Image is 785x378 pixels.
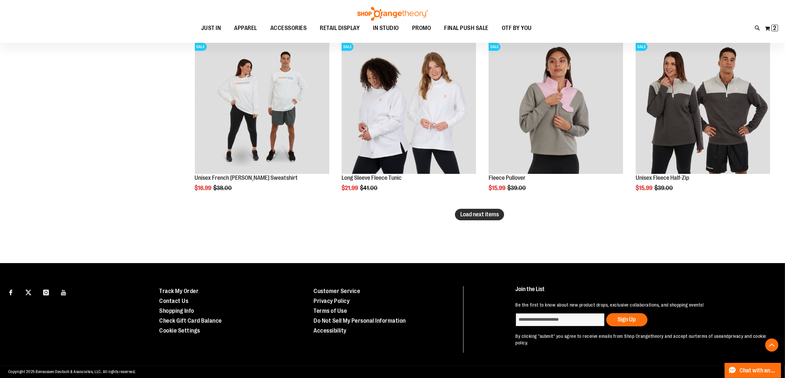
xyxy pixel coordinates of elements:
span: SALE [489,43,500,51]
span: RETAIL DISPLAY [320,21,360,36]
p: By clicking "submit" you agree to receive emails from Shop Orangetheory and accept our and [516,333,768,346]
div: product [192,36,333,208]
span: $15.99 [636,185,653,191]
span: OTF BY YOU [502,21,532,36]
span: ACCESSORIES [270,21,307,36]
a: Product image for Fleece PulloverSALE [489,40,623,175]
span: $41.00 [360,185,378,191]
span: $15.99 [489,185,506,191]
span: $39.00 [654,185,674,191]
img: Product image for Fleece Long Sleeve [342,40,476,174]
a: Unisex French Terry Crewneck Sweatshirt primary imageSALE [195,40,329,175]
span: Chat with an Expert [740,367,777,374]
span: Sign Up [618,316,636,323]
a: terms of use [696,334,721,339]
a: Unisex Fleece Half-Zip [636,175,689,181]
span: $21.99 [342,185,359,191]
img: Product image for Unisex Fleece Half Zip [636,40,770,174]
a: Terms of Use [314,308,347,314]
a: Product image for Unisex Fleece Half ZipSALE [636,40,770,175]
a: Visit our X page [23,286,34,298]
span: SALE [342,43,353,51]
span: IN STUDIO [373,21,399,36]
a: Customer Service [314,288,360,294]
span: APPAREL [234,21,257,36]
a: Privacy Policy [314,298,350,304]
a: Fleece Pullover [489,175,526,181]
img: Unisex French Terry Crewneck Sweatshirt primary image [195,40,329,174]
a: Unisex French [PERSON_NAME] Sweatshirt [195,175,298,181]
button: Load next items [455,209,504,220]
a: Visit our Youtube page [58,286,70,298]
a: privacy and cookie policy. [516,334,767,345]
button: Chat with an Expert [725,363,781,378]
p: Be the first to know about new product drops, exclusive collaborations, and shopping events! [516,302,768,308]
span: PROMO [412,21,431,36]
span: $38.00 [214,185,233,191]
input: enter email [516,313,605,326]
div: product [338,36,479,208]
a: Product image for Fleece Long SleeveSALE [342,40,476,175]
a: Visit our Instagram page [40,286,52,298]
a: Track My Order [159,288,198,294]
div: product [632,36,773,208]
div: product [485,36,626,208]
span: Load next items [460,211,499,218]
button: Back To Top [765,338,778,352]
span: JUST IN [201,21,221,36]
img: Product image for Fleece Pullover [489,40,623,174]
span: SALE [195,43,207,51]
span: SALE [636,43,648,51]
span: $39.00 [507,185,527,191]
a: Check Gift Card Balance [159,317,222,324]
img: Shop Orangetheory [356,7,429,21]
a: Visit our Facebook page [5,286,16,298]
a: Cookie Settings [159,327,200,334]
a: Long Sleeve Fleece Tunic [342,175,402,181]
span: 2 [773,25,776,31]
img: Twitter [25,289,31,295]
span: $16.99 [195,185,213,191]
h4: Join the List [516,286,768,298]
span: Copyright 2025 Bensussen Deutsch & Associates, LLC. All rights reserved. [8,369,136,374]
a: Contact Us [159,298,188,304]
a: Shopping Info [159,308,194,314]
a: Do Not Sell My Personal Information [314,317,406,324]
a: Accessibility [314,327,347,334]
span: FINAL PUSH SALE [444,21,489,36]
button: Sign Up [606,313,648,326]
